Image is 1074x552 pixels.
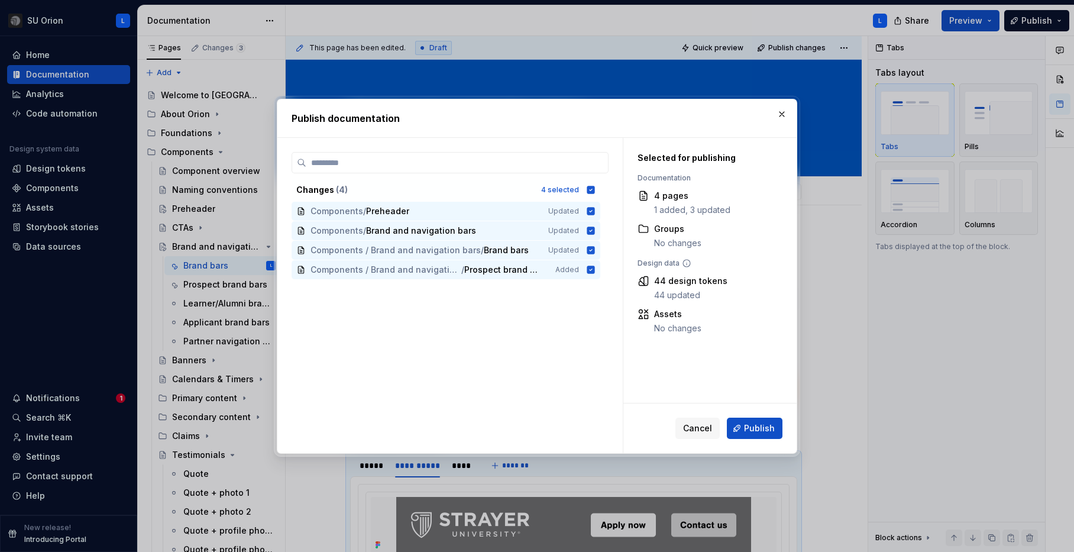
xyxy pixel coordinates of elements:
div: No changes [654,237,701,249]
span: Updated [548,226,579,235]
div: Design data [638,259,777,268]
button: Publish [727,418,782,439]
span: Components / Brand and navigation bars [310,244,481,256]
div: Documentation [638,173,777,183]
div: 4 pages [654,190,730,202]
span: Brand and navigation bars [366,225,476,237]
span: Updated [548,246,579,255]
span: ( 4 ) [336,185,348,195]
span: / [481,244,484,256]
div: 44 design tokens [654,275,727,287]
div: Groups [654,223,701,235]
div: Assets [654,308,701,320]
div: Changes [296,184,534,196]
span: Components [310,225,363,237]
span: Prospect brand bars [464,264,539,276]
span: Added [555,265,579,275]
span: / [363,225,366,237]
span: Brand bars [484,244,529,256]
span: Updated [548,206,579,216]
div: No changes [654,322,701,334]
span: Components / Brand and navigation bars [310,264,461,276]
span: Components [310,205,363,217]
div: 1 added, 3 updated [654,204,730,216]
div: Selected for publishing [638,152,777,164]
span: Publish [744,422,775,434]
div: 44 updated [654,289,727,301]
h2: Publish documentation [292,111,782,125]
span: / [363,205,366,217]
span: Preheader [366,205,409,217]
span: / [461,264,464,276]
button: Cancel [675,418,720,439]
span: Cancel [683,422,712,434]
div: 4 selected [541,185,579,195]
